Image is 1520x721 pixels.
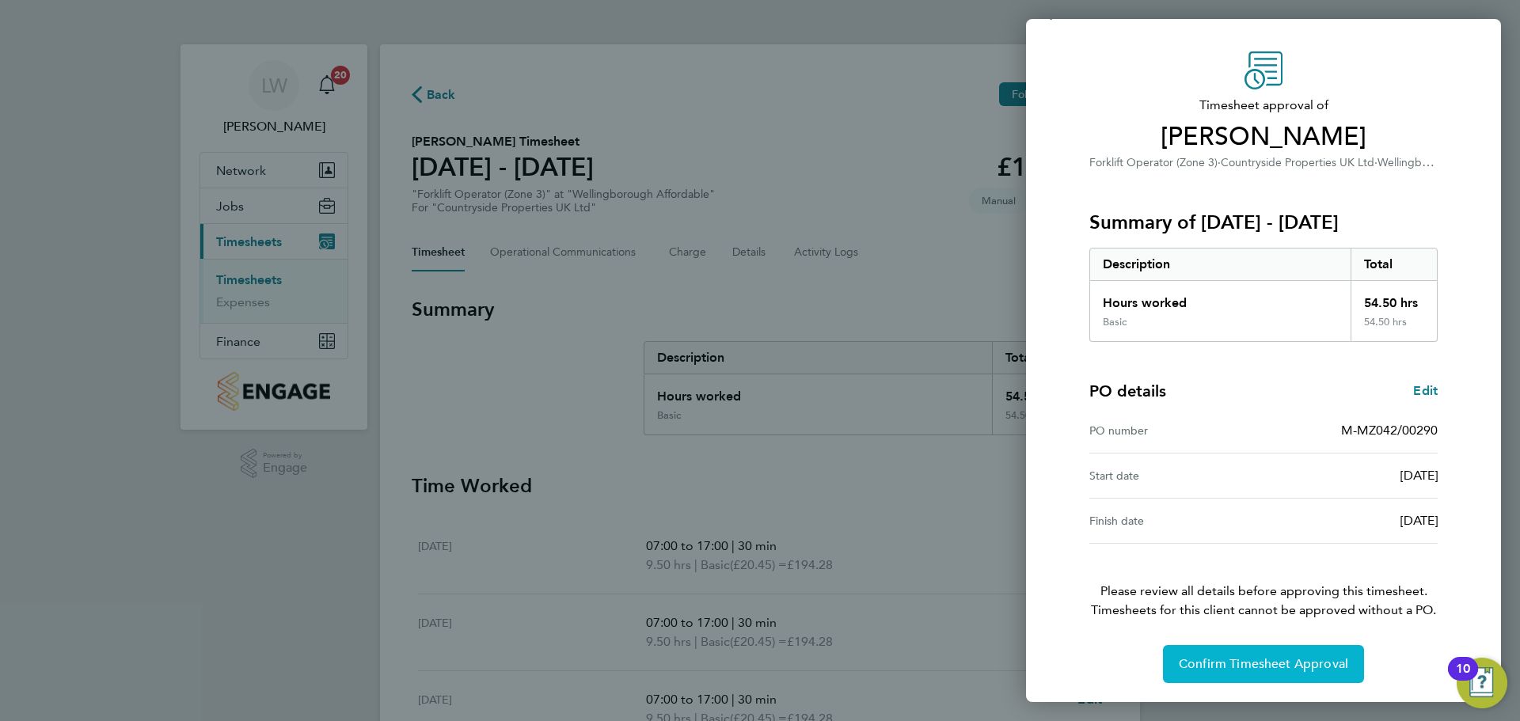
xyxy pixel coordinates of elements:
div: Description [1090,249,1351,280]
p: Please review all details before approving this timesheet. [1070,544,1457,620]
span: Forklift Operator (Zone 3) [1089,156,1218,169]
span: Edit [1413,383,1438,398]
span: Wellingborough Affordable [1377,154,1514,169]
span: Timesheets for this client cannot be approved without a PO. [1070,601,1457,620]
button: Confirm Timesheet Approval [1163,645,1364,683]
span: · [1374,156,1377,169]
div: Hours worked [1090,281,1351,316]
div: PO number [1089,421,1263,440]
span: [PERSON_NAME] [1089,121,1438,153]
span: Timesheet approval of [1089,96,1438,115]
div: 10 [1456,669,1470,689]
div: Total [1351,249,1438,280]
div: [DATE] [1263,466,1438,485]
div: 54.50 hrs [1351,316,1438,341]
div: Basic [1103,316,1127,328]
div: Start date [1089,466,1263,485]
span: · [1218,156,1221,169]
div: Finish date [1089,511,1263,530]
div: [DATE] [1263,511,1438,530]
h4: PO details [1089,380,1166,402]
span: M-MZ042/00290 [1341,423,1438,438]
h3: Summary of [DATE] - [DATE] [1089,210,1438,235]
a: Edit [1413,381,1438,400]
span: Confirm Timesheet Approval [1179,656,1348,672]
div: Summary of 22 - 28 Sep 2025 [1089,248,1438,342]
button: Open Resource Center, 10 new notifications [1457,658,1507,708]
div: 54.50 hrs [1351,281,1438,316]
span: Countryside Properties UK Ltd [1221,156,1374,169]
